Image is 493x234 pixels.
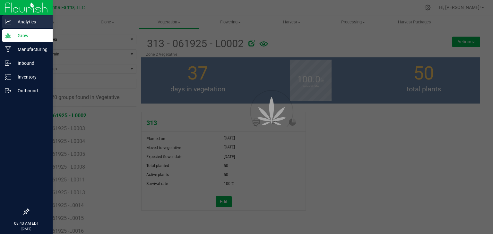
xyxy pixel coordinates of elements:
[11,73,50,81] p: Inventory
[3,221,50,226] p: 08:43 AM EDT
[5,32,11,39] inline-svg: Grow
[5,19,11,25] inline-svg: Analytics
[11,18,50,26] p: Analytics
[11,87,50,95] p: Outbound
[5,88,11,94] inline-svg: Outbound
[6,183,26,202] iframe: Resource center
[5,46,11,53] inline-svg: Manufacturing
[11,32,50,39] p: Grow
[3,226,50,231] p: [DATE]
[5,74,11,80] inline-svg: Inventory
[11,46,50,53] p: Manufacturing
[5,60,11,66] inline-svg: Inbound
[11,59,50,67] p: Inbound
